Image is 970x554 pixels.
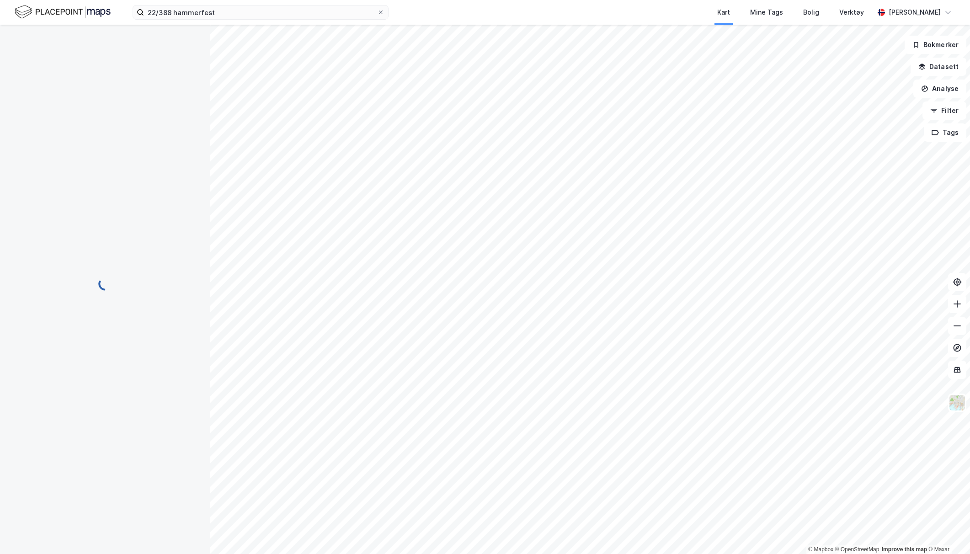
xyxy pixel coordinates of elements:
div: [PERSON_NAME] [889,7,941,18]
a: Improve this map [882,546,927,553]
input: Søk på adresse, matrikkel, gårdeiere, leietakere eller personer [144,5,377,19]
img: spinner.a6d8c91a73a9ac5275cf975e30b51cfb.svg [98,277,112,291]
div: Mine Tags [750,7,783,18]
a: Mapbox [808,546,833,553]
button: Datasett [911,58,966,76]
img: Z [949,394,966,411]
iframe: Chat Widget [924,510,970,554]
div: Verktøy [839,7,864,18]
button: Bokmerker [905,36,966,54]
a: OpenStreetMap [835,546,879,553]
div: Kart [717,7,730,18]
div: Bolig [803,7,819,18]
button: Tags [924,123,966,142]
img: logo.f888ab2527a4732fd821a326f86c7f29.svg [15,4,111,20]
button: Analyse [913,80,966,98]
button: Filter [922,101,966,120]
